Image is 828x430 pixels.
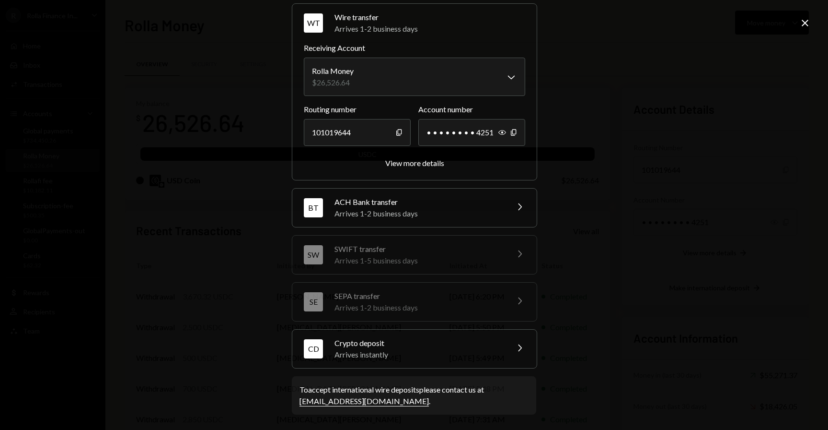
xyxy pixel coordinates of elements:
div: Arrives instantly [334,349,502,360]
div: 101019644 [304,119,411,146]
div: Arrives 1-2 business days [334,208,502,219]
label: Routing number [304,104,411,115]
div: SWIFT transfer [334,243,502,255]
div: Arrives 1-5 business days [334,255,502,266]
div: SW [304,245,323,264]
button: View more details [385,158,444,168]
div: To accept international wire deposits please contact us at . [299,384,529,407]
div: BT [304,198,323,217]
button: SESEPA transferArrives 1-2 business days [292,283,537,321]
div: WT [304,13,323,33]
label: Account number [418,104,525,115]
div: CD [304,339,323,358]
div: WTWire transferArrives 1-2 business days [304,42,525,168]
div: SE [304,292,323,311]
button: SWSWIFT transferArrives 1-5 business days [292,236,537,274]
button: CDCrypto depositArrives instantly [292,330,537,368]
div: SEPA transfer [334,290,502,302]
div: • • • • • • • • 4251 [418,119,525,146]
div: View more details [385,158,444,167]
div: Arrives 1-2 business days [334,23,525,35]
label: Receiving Account [304,42,525,54]
div: Arrives 1-2 business days [334,302,502,313]
a: [EMAIL_ADDRESS][DOMAIN_NAME] [299,396,429,406]
div: Crypto deposit [334,337,502,349]
button: WTWire transferArrives 1-2 business days [292,4,537,42]
button: BTACH Bank transferArrives 1-2 business days [292,189,537,227]
div: Wire transfer [334,12,525,23]
button: Receiving Account [304,58,525,96]
div: ACH Bank transfer [334,196,502,208]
